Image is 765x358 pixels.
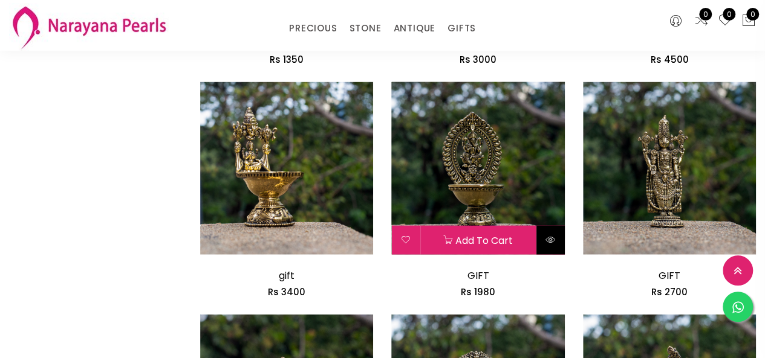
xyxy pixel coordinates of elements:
span: Rs 2700 [651,286,688,298]
a: gift [279,269,295,283]
button: Add to wishlist [391,226,420,255]
a: 0 [718,13,732,29]
span: Rs 1980 [461,286,495,298]
button: Add to cart [420,226,535,255]
span: 0 [723,8,735,21]
a: ANTIQUE [393,19,435,37]
span: Rs 1350 [270,53,304,66]
a: STONE [349,19,381,37]
span: 0 [746,8,759,21]
span: Rs 3000 [460,53,496,66]
a: 0 [694,13,709,29]
a: GIFT [467,269,489,283]
a: GIFT [659,269,680,283]
span: 0 [699,8,712,21]
span: Rs 4500 [650,53,688,66]
span: Rs 3400 [268,286,305,298]
a: PRECIOUS [289,19,337,37]
button: Quick View [536,226,565,255]
button: 0 [741,13,756,29]
a: GIFTS [448,19,476,37]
